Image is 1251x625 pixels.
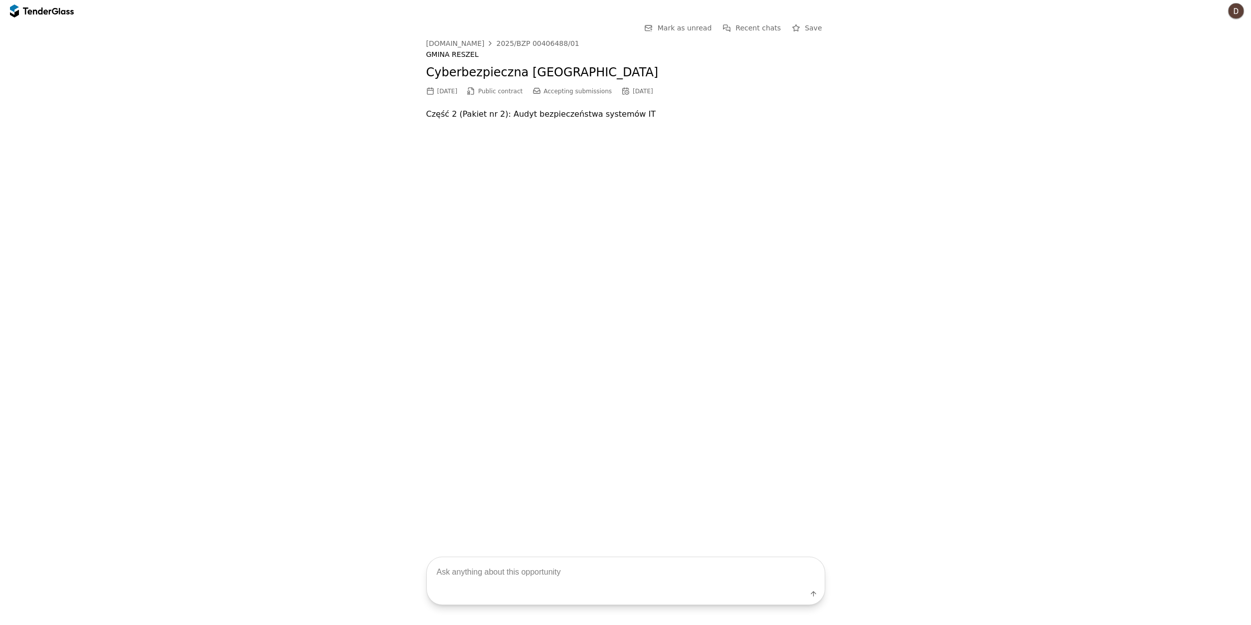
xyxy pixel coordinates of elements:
[426,64,825,81] h2: Cyberbezpieczna [GEOGRAPHIC_DATA]
[735,24,781,32] span: Recent chats
[478,88,523,95] span: Public contract
[426,50,825,59] div: GMINA RESZEL
[805,24,822,32] span: Save
[543,88,612,95] span: Accepting submissions
[789,22,825,34] button: Save
[426,40,485,47] div: [DOMAIN_NAME]
[426,107,825,121] p: Część 2 (Pakiet nr 2): Audyt bezpieczeństwa systemów IT
[496,40,579,47] div: 2025/BZP 00406488/01
[658,24,712,32] span: Mark as unread
[642,22,715,34] button: Mark as unread
[719,22,784,34] button: Recent chats
[426,39,579,47] a: [DOMAIN_NAME]2025/BZP 00406488/01
[633,88,653,95] div: [DATE]
[437,88,458,95] div: [DATE]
